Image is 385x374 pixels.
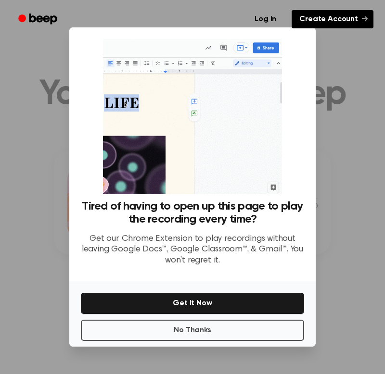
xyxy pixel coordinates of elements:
[81,293,304,314] button: Get It Now
[81,234,304,266] p: Get our Chrome Extension to play recordings without leaving Google Docs™, Google Classroom™, & Gm...
[12,10,66,29] a: Beep
[245,8,286,30] a: Log in
[81,320,304,341] button: No Thanks
[103,39,282,194] img: Beep extension in action
[81,200,304,226] h3: Tired of having to open up this page to play the recording every time?
[292,10,373,28] a: Create Account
